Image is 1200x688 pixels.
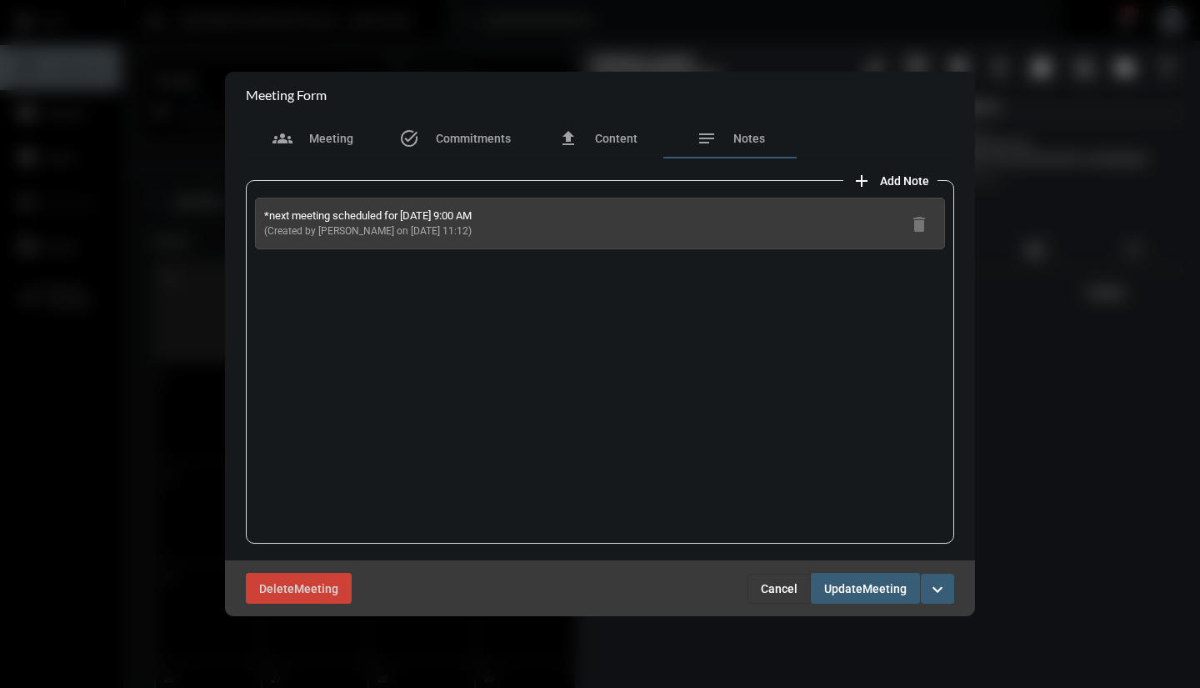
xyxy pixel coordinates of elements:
button: DeleteMeeting [246,573,352,604]
h2: Meeting Form [246,87,327,103]
mat-icon: delete [909,214,929,234]
button: add note [843,163,937,197]
span: Commitments [436,132,511,145]
span: Cancel [761,582,797,595]
span: Update [824,582,862,595]
span: Add Note [880,174,929,188]
button: delete note [902,207,936,240]
span: Content [595,132,637,145]
span: Notes [733,132,765,145]
span: (Created by [PERSON_NAME] on [DATE] 11:12) [264,225,472,237]
p: *next meeting scheduled for [DATE] 9:00 AM [264,209,472,222]
mat-icon: groups [272,128,292,148]
mat-icon: task_alt [399,128,419,148]
mat-icon: add [852,171,872,191]
mat-icon: expand_more [927,580,947,600]
button: UpdateMeeting [811,573,920,604]
span: Meeting [862,582,907,595]
span: Meeting [294,582,338,595]
mat-icon: file_upload [558,128,578,148]
span: Delete [259,582,294,595]
span: Meeting [309,132,353,145]
mat-icon: notes [697,128,717,148]
button: Cancel [747,574,811,604]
